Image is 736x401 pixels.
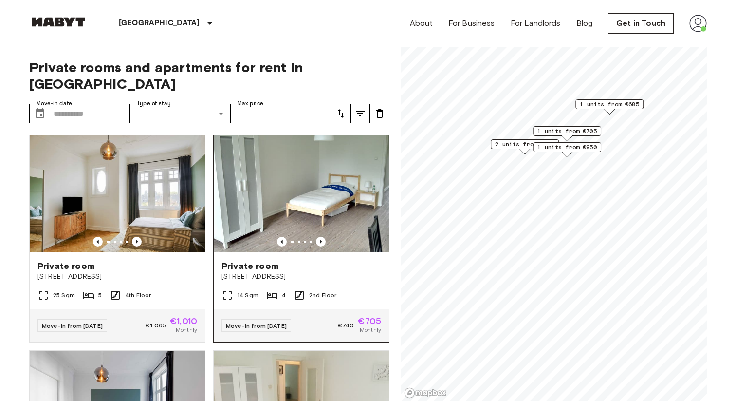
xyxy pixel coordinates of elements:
span: €1,065 [146,321,166,330]
span: 2nd Floor [309,291,336,300]
p: [GEOGRAPHIC_DATA] [119,18,200,29]
div: Map marker [491,139,559,154]
button: Previous image [316,237,326,247]
label: Max price [237,99,263,108]
a: Marketing picture of unit DE-03-015-02MPrevious imagePrevious imagePrivate room[STREET_ADDRESS]14... [213,135,389,343]
span: 25 Sqm [53,291,75,300]
label: Move-in date [36,99,72,108]
button: tune [370,104,389,123]
a: Get in Touch [608,13,674,34]
button: Choose date [30,104,50,123]
a: For Business [448,18,495,29]
span: 4 [282,291,286,300]
button: tune [350,104,370,123]
img: Marketing picture of unit DE-03-015-02M [214,135,389,252]
button: Previous image [277,237,287,247]
a: For Landlords [511,18,561,29]
span: €740 [338,321,354,330]
a: About [410,18,433,29]
button: Previous image [93,237,103,247]
span: Monthly [360,325,381,334]
a: Marketing picture of unit DE-03-001-002-01HFPrevious imagePrevious imagePrivate room[STREET_ADDRE... [29,135,205,343]
span: Private room [37,260,94,272]
span: Monthly [176,325,197,334]
span: €705 [358,317,381,325]
span: 5 [98,291,102,300]
span: Move-in from [DATE] [42,322,103,329]
span: 2 units from €910 [495,140,554,149]
div: Map marker [533,126,601,141]
img: Habyt [29,17,88,27]
span: 14 Sqm [237,291,258,300]
span: 1 units from €705 [537,127,597,135]
span: Move-in from [DATE] [226,322,287,329]
span: 4th Floor [125,291,151,300]
button: tune [331,104,350,123]
a: Blog [576,18,593,29]
div: Map marker [575,99,644,115]
label: Type of stay [137,99,171,108]
span: [STREET_ADDRESS] [221,272,381,282]
span: 1 units from €950 [537,143,597,152]
img: Marketing picture of unit DE-03-001-002-01HF [30,135,205,252]
span: €1,010 [170,317,197,325]
span: Private room [221,260,278,272]
button: Previous image [132,237,142,247]
div: Map marker [533,142,601,157]
img: avatar [689,15,707,32]
span: 1 units from €685 [580,100,639,109]
span: Private rooms and apartments for rent in [GEOGRAPHIC_DATA] [29,59,389,92]
span: [STREET_ADDRESS] [37,272,197,282]
a: Mapbox logo [404,387,447,399]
